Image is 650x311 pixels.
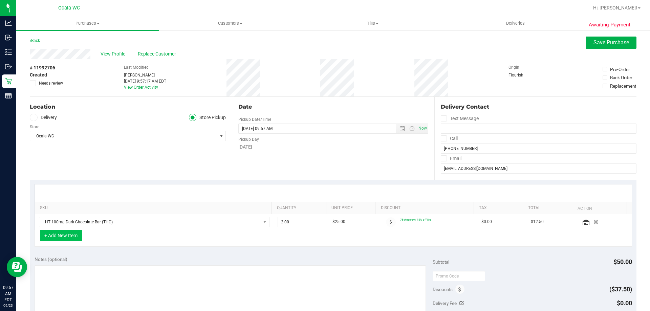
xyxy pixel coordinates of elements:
[441,124,636,134] input: Format: (999) 999-9999
[586,37,636,49] button: Save Purchase
[609,286,632,293] span: ($37.50)
[40,205,269,211] a: SKU
[39,217,261,227] span: HT 100mg Dark Chocolate Bar (THC)
[30,103,226,111] div: Location
[441,103,636,111] div: Delivery Contact
[16,20,159,26] span: Purchases
[381,205,471,211] a: Discount
[138,50,178,58] span: Replace Customer
[5,20,12,26] inline-svg: Analytics
[58,5,80,11] span: Ocala WC
[101,50,128,58] span: View Profile
[417,124,428,133] span: Set Current date
[3,285,13,303] p: 09:57 AM EDT
[441,154,461,163] label: Email
[35,257,67,262] span: Notes (optional)
[159,20,301,26] span: Customers
[396,126,408,131] span: Open the date view
[189,114,226,121] label: Store Pickup
[481,219,492,225] span: $0.00
[159,16,301,30] a: Customers
[5,78,12,85] inline-svg: Retail
[301,16,444,30] a: Tills
[124,64,149,70] label: Last Modified
[238,143,428,151] div: [DATE]
[444,16,587,30] a: Deliveries
[238,136,259,142] label: Pickup Day
[30,64,55,71] span: # 11992706
[610,83,636,89] div: Replacement
[441,134,458,143] label: Call
[30,71,47,79] span: Created
[406,126,417,131] span: Open the time view
[124,72,166,78] div: [PERSON_NAME]
[238,116,271,123] label: Pickup Date/Time
[30,38,40,43] a: Back
[5,92,12,99] inline-svg: Reports
[5,49,12,55] inline-svg: Inventory
[531,219,544,225] span: $12.50
[433,301,457,306] span: Delivery Fee
[5,63,12,70] inline-svg: Outbound
[302,20,443,26] span: Tills
[617,299,632,307] span: $0.00
[613,258,632,265] span: $50.00
[332,219,345,225] span: $25.00
[277,205,324,211] a: Quantity
[39,217,269,227] span: NO DATA FOUND
[124,78,166,84] div: [DATE] 9:57:17 AM EDT
[40,230,82,241] button: + Add New Item
[610,74,632,81] div: Back Order
[433,283,453,295] span: Discounts
[572,202,626,214] th: Action
[459,301,464,306] i: Edit Delivery Fee
[7,257,27,277] iframe: Resource center
[508,64,519,70] label: Origin
[593,39,629,46] span: Save Purchase
[441,143,636,154] input: Format: (999) 999-9999
[528,205,569,211] a: Total
[238,103,428,111] div: Date
[278,217,324,227] input: 2.00
[497,20,534,26] span: Deliveries
[39,80,63,86] span: Needs review
[589,21,630,29] span: Awaiting Payment
[30,131,217,141] span: Ocala WC
[16,16,159,30] a: Purchases
[5,34,12,41] inline-svg: Inbound
[30,114,57,121] label: Delivery
[217,131,225,141] span: select
[610,66,630,73] div: Pre-Order
[400,218,431,221] span: 75chocchew: 75% off line
[124,85,158,90] a: View Order Activity
[441,114,479,124] label: Text Message
[479,205,520,211] a: Tax
[508,72,542,78] div: Flourish
[3,303,13,308] p: 09/23
[331,205,373,211] a: Unit Price
[433,259,449,265] span: Subtotal
[30,124,39,130] label: Store
[433,271,485,281] input: Promo Code
[593,5,637,10] span: Hi, [PERSON_NAME]!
